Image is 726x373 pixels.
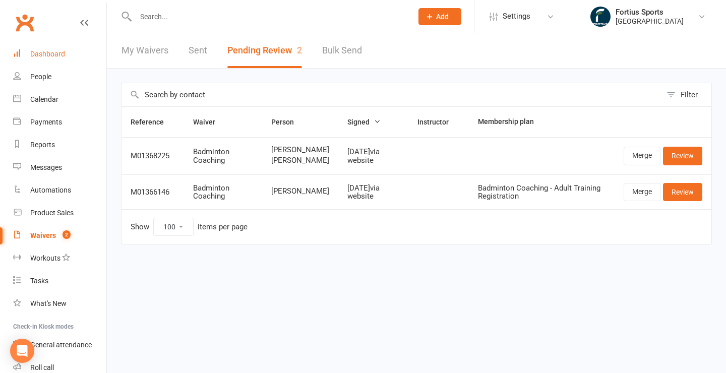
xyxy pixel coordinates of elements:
[616,8,684,17] div: Fortius Sports
[322,33,362,68] a: Bulk Send
[30,341,92,349] div: General attendance
[198,223,248,231] div: items per page
[30,118,62,126] div: Payments
[122,33,168,68] a: My Waivers
[616,17,684,26] div: [GEOGRAPHIC_DATA]
[30,277,48,285] div: Tasks
[661,83,711,106] button: Filter
[681,89,698,101] div: Filter
[417,116,460,128] button: Instructor
[347,116,381,128] button: Signed
[131,188,175,197] div: M01366146
[271,116,305,128] button: Person
[193,116,226,128] button: Waiver
[469,107,615,137] th: Membership plan
[30,186,71,194] div: Automations
[271,118,305,126] span: Person
[227,33,302,68] button: Pending Review2
[503,5,530,28] span: Settings
[13,66,106,88] a: People
[13,88,106,111] a: Calendar
[13,134,106,156] a: Reports
[347,148,400,164] div: [DATE] via website
[131,218,248,236] div: Show
[30,363,54,371] div: Roll call
[590,7,611,27] img: thumb_image1743802567.png
[30,209,74,217] div: Product Sales
[347,184,400,201] div: [DATE] via website
[13,202,106,224] a: Product Sales
[131,152,175,160] div: M01368225
[663,147,702,165] a: Review
[131,118,175,126] span: Reference
[10,339,34,363] div: Open Intercom Messenger
[30,299,67,307] div: What's New
[624,183,660,201] a: Merge
[13,43,106,66] a: Dashboard
[13,224,106,247] a: Waivers 2
[30,254,60,262] div: Workouts
[30,73,51,81] div: People
[13,292,106,315] a: What's New
[30,50,65,58] div: Dashboard
[418,8,461,25] button: Add
[189,33,207,68] a: Sent
[13,156,106,179] a: Messages
[193,148,253,164] div: Badminton Coaching
[347,118,381,126] span: Signed
[624,147,660,165] a: Merge
[193,118,226,126] span: Waiver
[13,111,106,134] a: Payments
[13,334,106,356] a: General attendance kiosk mode
[30,231,56,239] div: Waivers
[133,10,405,24] input: Search...
[663,183,702,201] a: Review
[30,141,55,149] div: Reports
[436,13,449,21] span: Add
[271,146,329,154] span: [PERSON_NAME]
[12,10,37,35] a: Clubworx
[478,184,606,201] div: Badminton Coaching - Adult Training Registration
[13,247,106,270] a: Workouts
[271,187,329,196] span: [PERSON_NAME]
[122,83,661,106] input: Search by contact
[13,270,106,292] a: Tasks
[30,95,58,103] div: Calendar
[271,156,329,165] span: [PERSON_NAME]
[417,118,460,126] span: Instructor
[30,163,62,171] div: Messages
[193,184,253,201] div: Badminton Coaching
[13,179,106,202] a: Automations
[131,116,175,128] button: Reference
[63,230,71,239] span: 2
[297,45,302,55] span: 2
